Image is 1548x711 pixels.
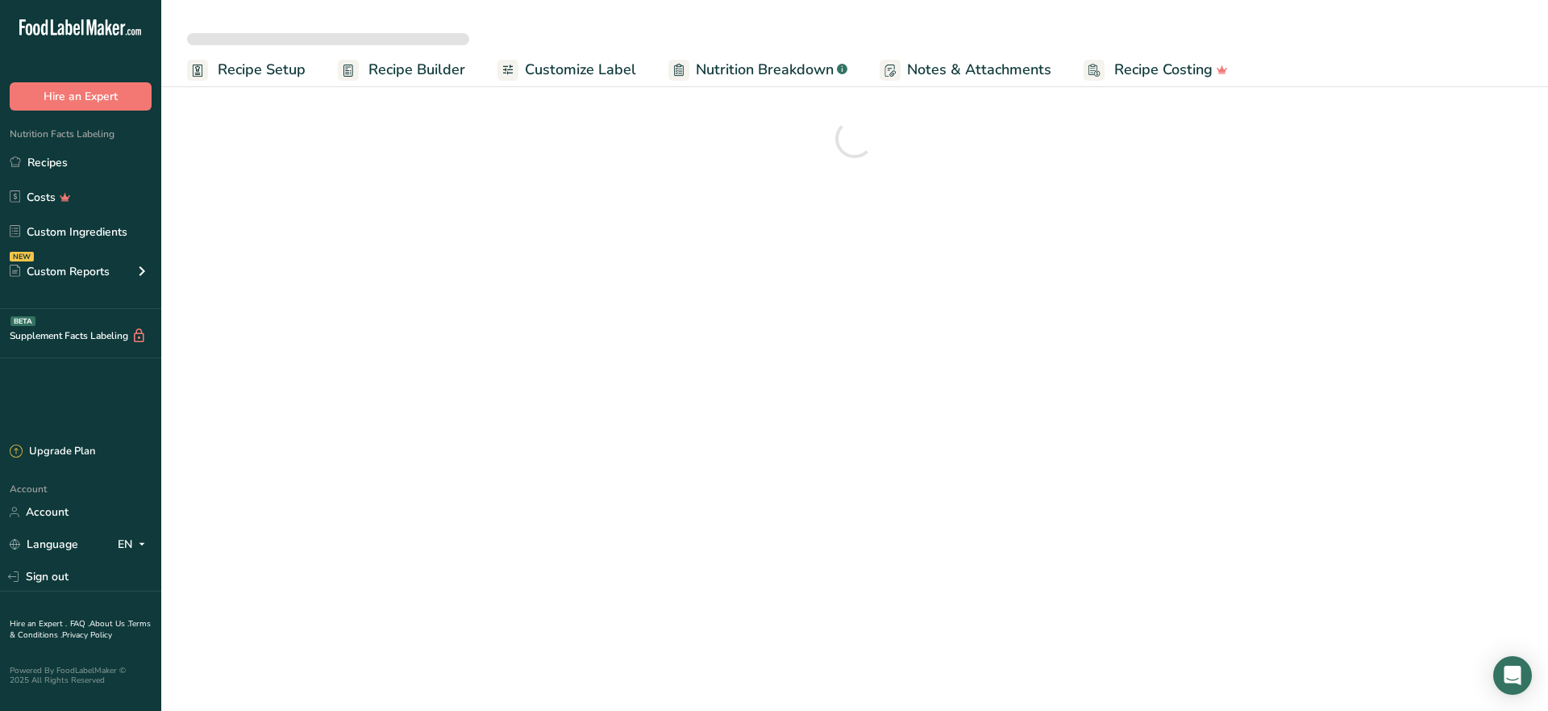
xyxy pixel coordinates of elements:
div: NEW [10,252,34,261]
a: Hire an Expert . [10,618,67,629]
a: Recipe Setup [187,52,306,88]
a: Recipe Builder [338,52,465,88]
a: Recipe Costing [1084,52,1228,88]
span: Nutrition Breakdown [696,59,834,81]
a: About Us . [89,618,128,629]
span: Recipe Costing [1114,59,1213,81]
a: Privacy Policy [62,629,112,641]
a: Terms & Conditions . [10,618,151,641]
div: EN [118,535,152,554]
div: Custom Reports [10,263,110,280]
a: Notes & Attachments [880,52,1051,88]
a: FAQ . [70,618,89,629]
div: BETA [10,316,35,326]
a: Language [10,530,78,558]
a: Nutrition Breakdown [668,52,847,88]
span: Recipe Builder [368,59,465,81]
div: Powered By FoodLabelMaker © 2025 All Rights Reserved [10,666,152,685]
div: Open Intercom Messenger [1493,656,1532,695]
span: Notes & Attachments [907,59,1051,81]
span: Recipe Setup [218,59,306,81]
div: Upgrade Plan [10,444,95,460]
button: Hire an Expert [10,82,152,111]
a: Customize Label [497,52,636,88]
span: Customize Label [525,59,636,81]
